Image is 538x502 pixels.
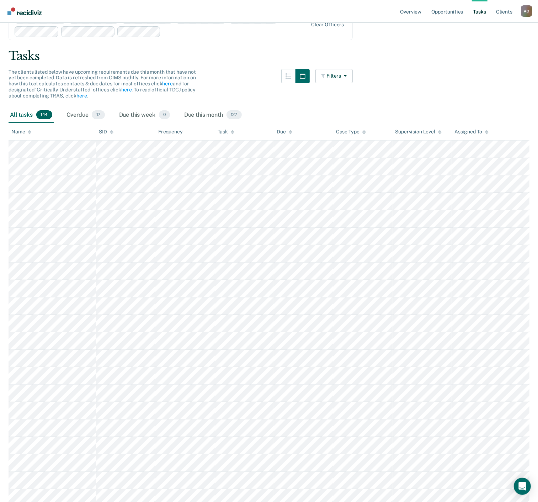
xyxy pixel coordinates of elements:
[162,81,172,86] a: here
[514,478,531,495] div: Open Intercom Messenger
[227,110,242,120] span: 127
[9,69,196,99] span: The clients listed below have upcoming requirements due this month that have not yet been complet...
[158,129,183,135] div: Frequency
[277,129,292,135] div: Due
[99,129,113,135] div: SID
[36,110,52,120] span: 144
[183,107,243,123] div: Due this month127
[336,129,366,135] div: Case Type
[454,129,488,135] div: Assigned To
[118,107,171,123] div: Due this week0
[11,129,31,135] div: Name
[65,107,106,123] div: Overdue17
[315,69,353,83] button: Filters
[521,5,532,17] div: A G
[218,129,234,135] div: Task
[395,129,442,135] div: Supervision Level
[7,7,42,15] img: Recidiviz
[9,107,54,123] div: All tasks144
[121,87,132,93] a: here
[76,93,87,99] a: here
[92,110,105,120] span: 17
[159,110,170,120] span: 0
[521,5,532,17] button: Profile dropdown button
[311,22,344,28] div: Clear officers
[9,49,529,63] div: Tasks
